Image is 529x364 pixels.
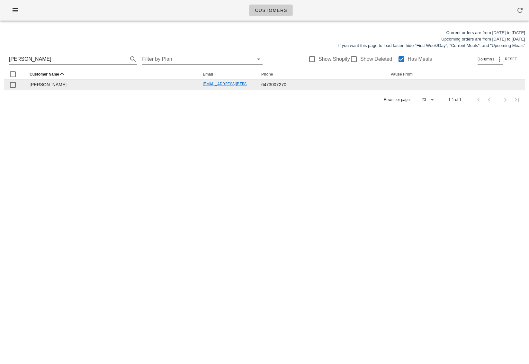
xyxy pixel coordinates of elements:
[256,80,385,90] td: 6473007270
[360,56,392,62] label: Show Deleted
[384,90,436,109] div: Rows per page:
[249,5,293,16] a: Customers
[318,56,350,62] label: Show Shopify
[24,69,198,80] th: Customer Name: Sorted ascending. Activate to sort descending.
[256,69,385,80] th: Phone: Not sorted. Activate to sort ascending.
[203,72,213,77] span: Email
[390,72,413,77] span: Pause From
[255,8,287,13] span: Customers
[478,56,494,62] span: Columns
[503,56,520,62] button: Reset
[261,72,273,77] span: Phone
[408,56,432,62] label: Has Meals
[203,82,298,86] a: [EMAIL_ADDRESS][PERSON_NAME][DOMAIN_NAME]
[30,72,59,77] span: Customer Name
[24,80,198,90] td: [PERSON_NAME]
[422,95,436,105] div: 20Rows per page:
[422,97,426,103] div: 20
[142,54,262,64] div: Filter by Plan
[385,69,525,80] th: Pause From: Not sorted. Activate to sort ascending.
[478,54,503,64] div: Columns
[505,57,517,61] span: Reset
[198,69,256,80] th: Email: Not sorted. Activate to sort ascending.
[448,97,462,103] div: 1-1 of 1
